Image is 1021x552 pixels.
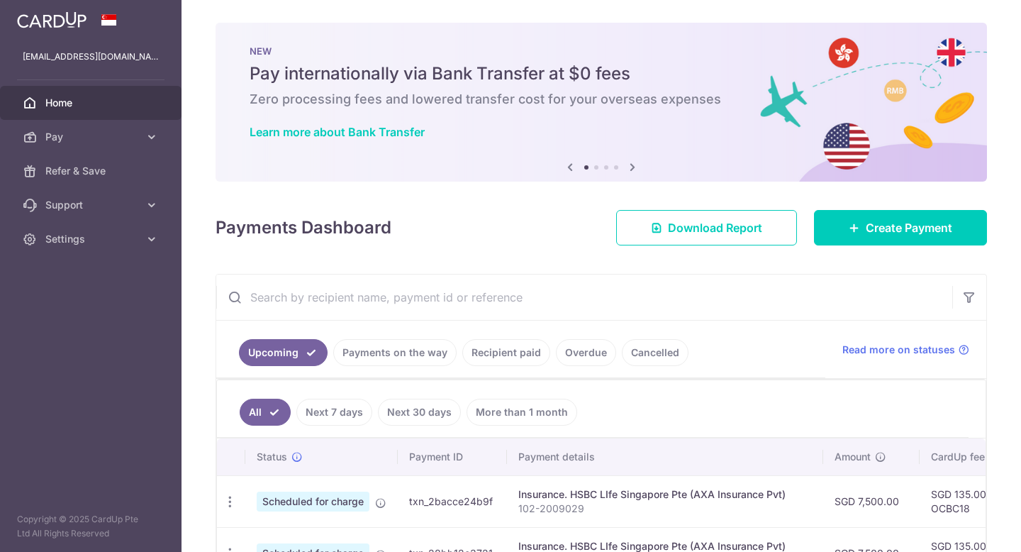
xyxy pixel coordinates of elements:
a: Payments on the way [333,339,457,366]
a: Create Payment [814,210,987,245]
span: Read more on statuses [842,343,955,357]
th: Payment details [507,438,823,475]
a: Learn more about Bank Transfer [250,125,425,139]
td: SGD 135.00 OCBC18 [920,475,1012,527]
span: Home [45,96,139,110]
h6: Zero processing fees and lowered transfer cost for your overseas expenses [250,91,953,108]
span: Refer & Save [45,164,139,178]
span: Pay [45,130,139,144]
a: Next 7 days [296,399,372,426]
span: Download Report [668,219,762,236]
a: All [240,399,291,426]
td: SGD 7,500.00 [823,475,920,527]
td: txn_2bacce24b9f [398,475,507,527]
input: Search by recipient name, payment id or reference [216,275,952,320]
div: Insurance. HSBC LIfe Singapore Pte (AXA Insurance Pvt) [518,487,812,502]
h5: Pay internationally via Bank Transfer at $0 fees [250,62,953,85]
span: Scheduled for charge [257,492,369,512]
span: Settings [45,232,139,246]
a: Next 30 days [378,399,461,426]
a: Read more on statuses [842,343,969,357]
h4: Payments Dashboard [216,215,391,241]
a: More than 1 month [467,399,577,426]
p: [EMAIL_ADDRESS][DOMAIN_NAME] [23,50,159,64]
span: Support [45,198,139,212]
a: Cancelled [622,339,688,366]
p: NEW [250,45,953,57]
a: Upcoming [239,339,328,366]
img: CardUp [17,11,87,28]
th: Payment ID [398,438,507,475]
span: CardUp fee [931,450,985,464]
span: Create Payment [866,219,952,236]
a: Download Report [616,210,797,245]
a: Recipient paid [462,339,550,366]
a: Overdue [556,339,616,366]
img: Bank transfer banner [216,23,987,182]
span: Status [257,450,287,464]
span: Amount [835,450,871,464]
p: 102-2009029 [518,502,812,516]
